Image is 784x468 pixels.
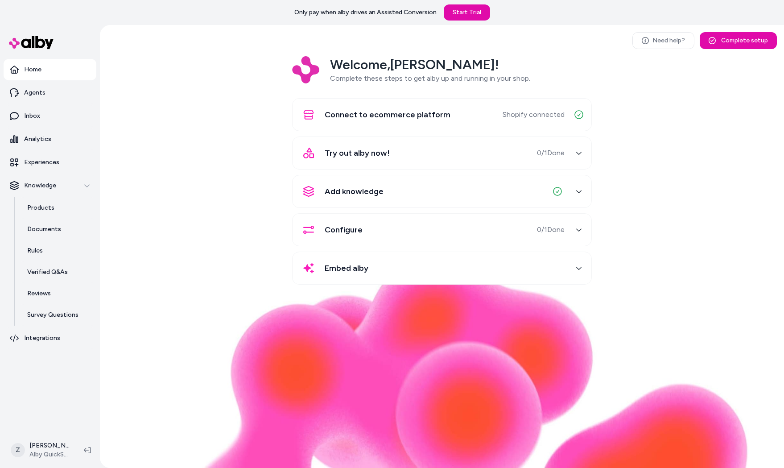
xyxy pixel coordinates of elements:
a: Experiences [4,152,96,173]
a: Rules [18,240,96,261]
p: Only pay when alby drives an Assisted Conversion [294,8,437,17]
button: Embed alby [298,257,586,279]
p: Analytics [24,135,51,144]
a: Inbox [4,105,96,127]
a: Documents [18,219,96,240]
img: alby Logo [9,36,54,49]
button: Z[PERSON_NAME]Alby QuickStart Store [5,436,77,464]
button: Knowledge [4,175,96,196]
span: Complete these steps to get alby up and running in your shop. [330,74,530,83]
span: Connect to ecommerce platform [325,108,450,121]
p: [PERSON_NAME] [29,441,70,450]
button: Configure0/1Done [298,219,586,240]
p: Reviews [27,289,51,298]
a: Analytics [4,128,96,150]
span: Z [11,443,25,457]
button: Connect to ecommerce platformShopify connected [298,104,586,125]
h2: Welcome, [PERSON_NAME] ! [330,56,530,73]
img: Logo [292,56,319,83]
span: Shopify connected [503,109,565,120]
p: Agents [24,88,45,97]
a: Products [18,197,96,219]
p: Inbox [24,112,40,120]
a: Need help? [632,32,694,49]
span: Configure [325,224,363,236]
a: Integrations [4,327,96,349]
p: Home [24,65,41,74]
p: Documents [27,225,61,234]
a: Home [4,59,96,80]
a: Start Trial [444,4,490,21]
p: Rules [27,246,43,255]
span: 0 / 1 Done [537,224,565,235]
button: Try out alby now!0/1Done [298,142,586,164]
span: Alby QuickStart Store [29,450,70,459]
button: Complete setup [700,32,777,49]
a: Survey Questions [18,304,96,326]
button: Add knowledge [298,181,586,202]
p: Experiences [24,158,59,167]
span: Try out alby now! [325,147,390,159]
span: Add knowledge [325,185,384,198]
p: Integrations [24,334,60,343]
a: Verified Q&As [18,261,96,283]
span: 0 / 1 Done [537,148,565,158]
img: alby Bubble [135,255,749,468]
p: Knowledge [24,181,56,190]
a: Reviews [18,283,96,304]
p: Verified Q&As [27,268,68,277]
p: Survey Questions [27,311,78,319]
a: Agents [4,82,96,104]
span: Embed alby [325,262,368,274]
p: Products [27,203,54,212]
